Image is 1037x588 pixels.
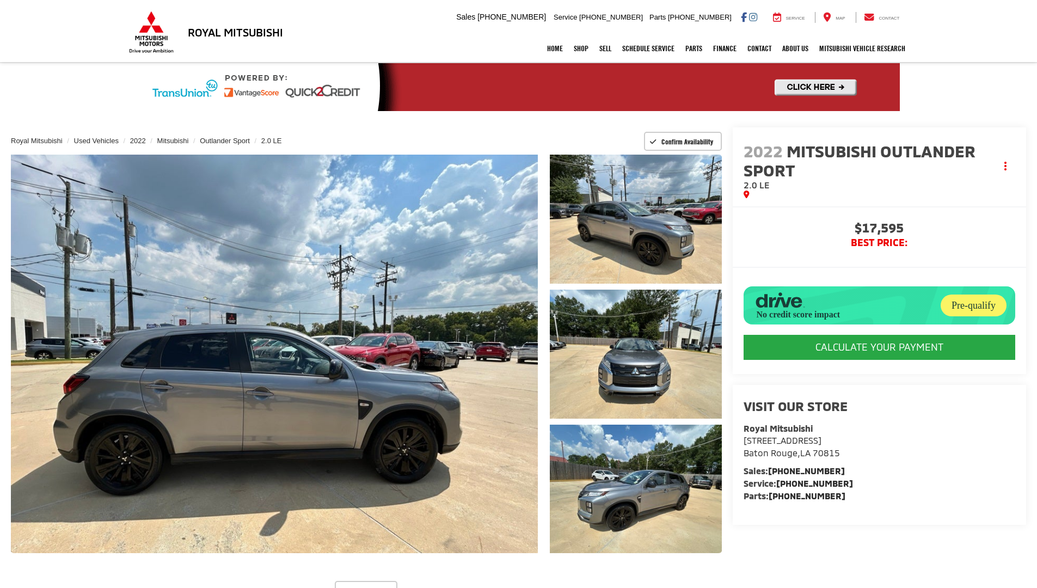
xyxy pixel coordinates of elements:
span: Mitsubishi Outlander Sport [744,141,975,180]
a: Sell [594,35,617,62]
a: Expand Photo 2 [550,290,722,419]
a: Expand Photo 0 [11,155,538,553]
button: Confirm Availability [644,132,722,151]
a: 2.0 LE [261,137,282,145]
span: Map [836,16,845,21]
img: 2022 Mitsubishi Outlander Sport 2.0 LE [548,153,723,285]
span: LA [800,448,811,458]
a: [PHONE_NUMBER] [776,478,853,488]
a: Parts: Opens in a new tab [680,35,708,62]
a: Contact [856,12,908,23]
span: BEST PRICE: [744,237,1015,248]
a: [PHONE_NUMBER] [768,465,845,476]
button: Actions [996,157,1015,176]
span: [PHONE_NUMBER] [579,13,643,21]
a: Expand Photo 1 [550,155,722,284]
a: Instagram: Click to visit our Instagram page [749,13,757,21]
a: Outlander Sport [200,137,250,145]
a: Service [765,12,813,23]
span: [PHONE_NUMBER] [477,13,546,21]
span: [STREET_ADDRESS] [744,435,821,445]
span: $17,595 [744,221,1015,237]
img: 2022 Mitsubishi Outlander Sport 2.0 LE [548,423,723,555]
span: dropdown dots [1004,162,1007,170]
a: Mitsubishi Vehicle Research [814,35,911,62]
a: Expand Photo 3 [550,425,722,554]
h3: Royal Mitsubishi [188,26,283,38]
img: Quick2Credit [138,63,900,111]
a: About Us [777,35,814,62]
span: [PHONE_NUMBER] [668,13,732,21]
strong: Service: [744,478,853,488]
img: 2022 Mitsubishi Outlander Sport 2.0 LE [5,152,543,555]
span: Sales [456,13,475,21]
a: Home [542,35,568,62]
a: Map [815,12,853,23]
span: Baton Rouge [744,448,797,458]
a: Used Vehicles [74,137,119,145]
img: 2022 Mitsubishi Outlander Sport 2.0 LE [548,288,723,420]
span: Service [786,16,805,21]
span: Parts [649,13,666,21]
span: , [744,448,840,458]
img: Mitsubishi [127,11,176,53]
a: Shop [568,35,594,62]
h2: Visit our Store [744,399,1015,413]
a: Royal Mitsubishi [11,137,63,145]
a: 2022 [130,137,146,145]
strong: Royal Mitsubishi [744,423,813,433]
a: [PHONE_NUMBER] [769,491,845,501]
span: Contact [879,16,899,21]
a: Contact [742,35,777,62]
a: Finance [708,35,742,62]
span: 2022 [744,141,783,161]
: CALCULATE YOUR PAYMENT [744,335,1015,360]
strong: Parts: [744,491,845,501]
strong: Sales: [744,465,845,476]
a: Schedule Service: Opens in a new tab [617,35,680,62]
span: 2.0 LE [744,180,770,190]
span: Confirm Availability [661,137,713,146]
a: [STREET_ADDRESS] Baton Rouge,LA 70815 [744,435,840,458]
a: Facebook: Click to visit our Facebook page [741,13,747,21]
a: Mitsubishi [157,137,189,145]
span: Service [554,13,577,21]
span: 70815 [813,448,840,458]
